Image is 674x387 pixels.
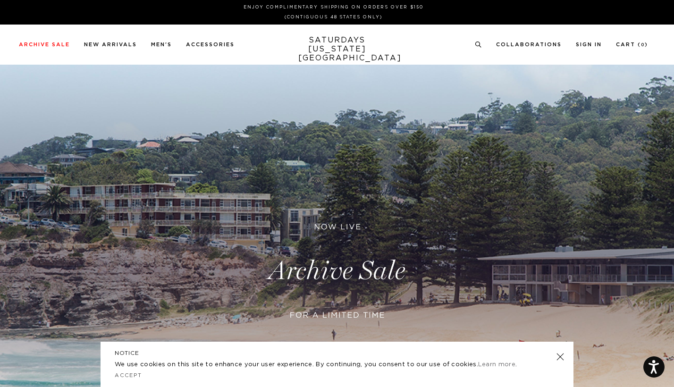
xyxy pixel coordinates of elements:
[186,42,235,47] a: Accessories
[616,42,648,47] a: Cart (0)
[496,42,562,47] a: Collaborations
[84,42,137,47] a: New Arrivals
[478,362,515,368] a: Learn more
[576,42,602,47] a: Sign In
[115,373,142,378] a: Accept
[641,43,645,47] small: 0
[23,4,644,11] p: Enjoy Complimentary Shipping on Orders Over $150
[19,42,70,47] a: Archive Sale
[115,349,559,357] h5: NOTICE
[115,360,526,370] p: We use cookies on this site to enhance your user experience. By continuing, you consent to our us...
[23,14,644,21] p: (Contiguous 48 States Only)
[298,36,376,63] a: SATURDAYS[US_STATE][GEOGRAPHIC_DATA]
[151,42,172,47] a: Men's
